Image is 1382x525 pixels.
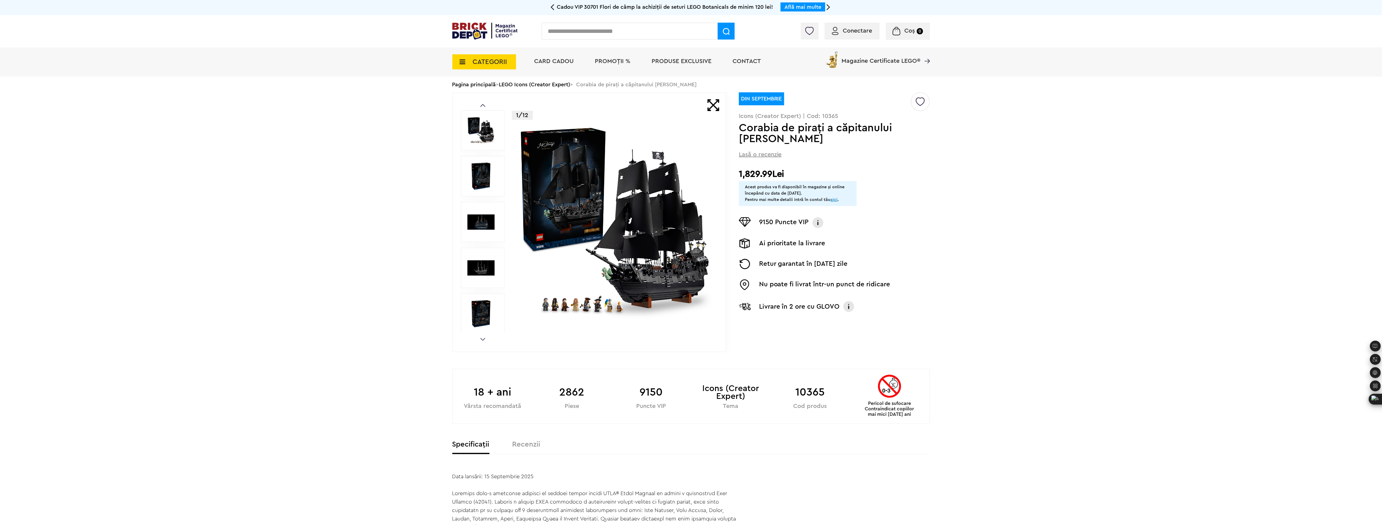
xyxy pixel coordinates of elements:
img: Corabia de piraţi a căpitanului Jack Sparrow LEGO 10365 [467,208,495,236]
a: PROMOȚII % [595,58,631,64]
img: Info livrare cu GLOVO [843,301,855,313]
img: Corabia de piraţi a căpitanului Jack Sparrow [467,163,495,190]
p: Livrare în 2 ore cu GLOVO [759,302,840,311]
div: Cod produs [770,403,850,409]
a: Next [480,338,485,341]
a: Pagina principală [452,82,496,87]
b: 9150 [611,384,691,400]
b: 10365 [770,384,850,400]
div: Piese [532,403,611,409]
img: Returnare [739,259,751,269]
a: aici [831,198,838,202]
div: Puncte VIP [611,403,691,409]
div: Vârsta recomandată [453,403,532,409]
label: Recenzii [512,441,540,448]
img: LEGO Icons (Creator Expert) Corabia de piraţi a căpitanului Jack Sparrow [467,300,495,327]
p: Retur garantat în [DATE] zile [759,259,848,269]
a: Magazine Certificate LEGO® [921,50,930,56]
img: Livrare [739,238,751,249]
img: Seturi Lego Corabia de piraţi a căpitanului Jack Sparrow [467,254,495,282]
a: Produse exclusive [652,58,712,64]
img: Puncte VIP [739,217,751,227]
div: DIN SEPTEMBRIE [739,92,784,105]
b: Icons (Creator Expert) [691,384,770,400]
span: Cadou VIP 30701 Flori de câmp la achiziții de seturi LEGO Botanicals de minim 120 lei! [557,4,773,10]
a: Prev [480,104,485,107]
img: Corabia de piraţi a căpitanului Jack Sparrow [467,117,495,144]
b: 2862 [532,384,611,400]
p: Icons (Creator Expert) | Cod: 10365 [739,113,930,119]
p: Nu poate fi livrat într-un punct de ridicare [759,279,890,290]
div: > > Corabia de piraţi a căpitanului [PERSON_NAME] [452,77,930,92]
span: Lasă o recenzie [739,150,782,159]
span: Coș [904,28,915,34]
p: Ai prioritate la livrare [759,238,826,249]
span: CATEGORII [473,59,507,65]
div: Acest produs va fi disponibil în magazine și online începând cu data de [DATE]. Pentru mai multe ... [745,184,851,203]
a: Card Cadou [534,58,574,64]
p: 1/12 [512,111,533,120]
a: Conectare [832,28,872,34]
a: Contact [733,58,761,64]
img: Corabia de piraţi a căpitanului Jack Sparrow [518,125,712,319]
div: Pericol de sufocare Contraindicat copiilor mai mici [DATE] ani [861,375,918,417]
a: Află mai multe [784,4,821,10]
span: Conectare [843,28,872,34]
div: Tema [691,403,770,409]
b: 18 + ani [453,384,532,400]
h2: 1,829.99Lei [739,169,930,180]
img: Info VIP [812,217,824,228]
a: LEGO Icons (Creator Expert) [499,82,570,87]
img: Livrare Glovo [739,303,751,310]
img: Easybox [739,279,751,290]
p: 9150 Puncte VIP [759,217,809,228]
span: Magazine Certificate LEGO® [842,50,921,64]
h1: Corabia de piraţi a căpitanului [PERSON_NAME] [739,122,910,144]
small: 0 [917,28,923,34]
label: Specificații [452,441,489,448]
